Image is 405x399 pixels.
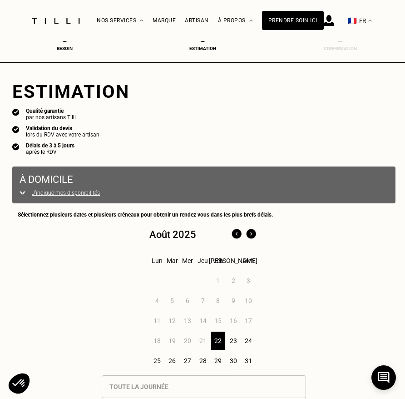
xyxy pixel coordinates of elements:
div: lors du RDV avec votre artisan [26,131,99,138]
div: 26 [165,352,179,370]
div: Août 2025 [149,229,196,240]
img: svg+xml;base64,PHN2ZyB3aWR0aD0iMjIiIGhlaWdodD0iMTEiIHZpZXdCb3g9IjAgMCAyMiAxMSIgZmlsbD0ibm9uZSIgeG... [20,190,25,196]
img: icon list info [12,108,20,116]
div: 30 [226,352,240,370]
img: Logo du service de couturière Tilli [29,18,83,24]
span: 🇫🇷 [348,16,357,25]
img: Menu déroulant [140,20,143,22]
p: À domicile [20,174,388,185]
div: 23 [226,332,240,350]
img: Mois suivant [244,227,258,242]
p: J‘indique mes disponibilités [25,190,100,196]
div: Estimation [184,46,221,51]
img: Mois précédent [229,227,244,242]
div: Estimation [12,81,393,102]
img: icon list info [12,142,20,151]
img: menu déroulant [368,20,372,22]
div: Qualité garantie [26,108,76,114]
img: icône connexion [324,15,334,26]
div: Nos services [97,0,143,41]
img: Menu déroulant à propos [249,20,253,22]
a: Marque [153,17,176,24]
div: après le RDV [26,149,74,155]
div: 25 [150,352,164,370]
p: Sélectionnez plusieurs dates et plusieurs créneaux pour obtenir un rendez vous dans les plus bref... [18,212,390,218]
a: Prendre soin ici [262,11,324,30]
div: 27 [181,352,195,370]
div: 22 [211,332,225,350]
div: Délais de 3 à 5 jours [26,142,74,149]
img: icon list info [12,125,20,133]
button: 🇫🇷 FR [343,0,376,41]
div: par nos artisans Tilli [26,114,76,121]
div: 28 [196,352,210,370]
div: 24 [242,332,256,350]
div: Besoin [46,46,83,51]
div: Validation du devis [26,125,99,131]
div: 31 [242,352,256,370]
div: À propos [218,0,253,41]
a: Artisan [185,17,209,24]
div: Confirmation [322,46,359,51]
div: 29 [211,352,225,370]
